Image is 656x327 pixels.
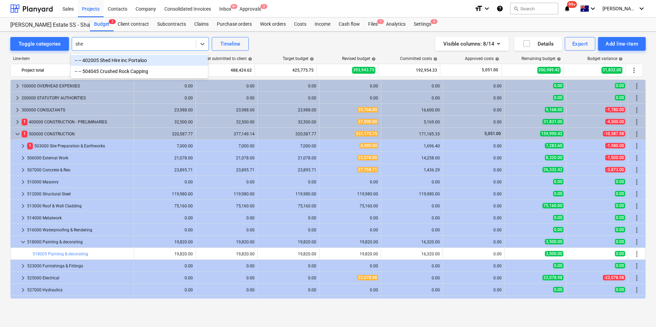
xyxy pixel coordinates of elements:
[446,96,502,100] div: 0.00
[384,84,440,88] div: 0.00
[137,228,193,232] div: 0.00
[615,83,625,88] span: 0.00
[10,56,132,61] div: Line-item
[322,96,378,100] div: 0.00
[484,131,502,136] span: 5,051.00
[553,287,563,292] span: 0.00
[247,57,252,61] span: help
[410,17,435,31] div: Settings
[13,94,22,102] span: keyboard_arrow_right
[199,144,255,148] div: 7,000.00
[137,84,193,88] div: 0.00
[446,192,502,196] div: 0.00
[114,17,153,31] a: Client contract
[137,216,193,220] div: 0.00
[213,17,256,31] a: Purchase orders
[633,190,641,198] span: More actions
[27,165,131,175] div: 507000 Concrete & Reo
[446,252,502,256] div: 0.00
[615,263,625,268] span: 0.00
[540,131,563,136] span: 159,990.42
[553,179,563,184] span: 0.00
[199,240,255,244] div: 19,820.00
[481,67,499,73] span: 5,051.00
[199,228,255,232] div: 0.00
[260,192,316,196] div: 119,980.00
[199,252,255,256] div: 19,820.00
[617,57,623,61] span: help
[633,250,641,258] span: More actions
[199,84,255,88] div: 0.00
[199,288,255,292] div: 0.00
[637,4,646,13] i: keyboard_arrow_down
[633,202,641,210] span: More actions
[432,57,437,61] span: help
[260,120,316,124] div: 32,500.00
[443,39,501,48] div: Visible columns : 8/14
[605,155,625,160] span: -1,500.00
[384,216,440,220] div: 0.00
[19,238,27,246] span: keyboard_arrow_down
[633,118,641,126] span: More actions
[199,108,255,112] div: 23,988.00
[322,228,378,232] div: 0.00
[199,132,255,136] div: 377,149.14
[431,19,437,24] span: 4
[615,239,625,244] span: 0.00
[27,272,131,283] div: 525000 Electrical
[22,131,27,137] span: 1
[290,17,311,31] a: Costs
[384,156,440,160] div: 14,258.00
[564,4,571,13] i: notifications
[615,227,625,232] span: 0.00
[190,17,213,31] div: Claims
[33,252,88,256] a: 518005 Painting & decorating
[27,237,131,247] div: 518000 Painting & decorating
[260,180,316,184] div: 0.00
[622,294,656,327] iframe: Chat Widget
[446,240,502,244] div: 0.00
[19,202,27,210] span: keyboard_arrow_right
[446,108,502,112] div: 0.00
[322,288,378,292] div: 0.00
[633,142,641,150] span: More actions
[22,119,27,125] span: 1
[545,155,563,160] span: 8,320.00
[137,144,193,148] div: 7,000.00
[598,37,646,51] button: Add line-item
[384,252,440,256] div: 16,320.00
[137,132,193,136] div: 320,587.77
[137,288,193,292] div: 0.00
[260,276,316,280] div: 0.00
[199,120,255,124] div: 32,500.00
[355,131,378,136] span: 331,175.75
[27,261,131,271] div: 523000 Furnishings & Fittings
[260,204,316,208] div: 75,160.00
[589,4,597,13] i: keyboard_arrow_down
[615,179,625,184] span: 0.00
[19,39,61,48] div: Toggle categories
[199,216,255,220] div: 0.00
[603,131,625,136] span: -10,587.98
[199,192,255,196] div: 119,980.00
[382,17,410,31] a: Analytics
[587,56,623,61] div: Budget variance
[606,39,638,48] div: Add line-item
[370,57,376,61] span: help
[153,17,190,31] a: Subcontracts
[555,57,561,61] span: help
[446,180,502,184] div: 0.00
[360,143,378,148] span: 8,980.00
[19,274,27,282] span: keyboard_arrow_right
[13,82,22,90] span: keyboard_arrow_right
[494,57,499,61] span: help
[446,144,502,148] div: 0.00
[71,55,208,66] div: -- -- 402005 Shed Hire inc Portaloo
[19,286,27,294] span: keyboard_arrow_right
[335,17,364,31] div: Cash flow
[384,108,440,112] div: 16,600.00
[522,56,561,61] div: Remaining budget
[220,39,240,48] div: Timeline
[260,96,316,100] div: 0.00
